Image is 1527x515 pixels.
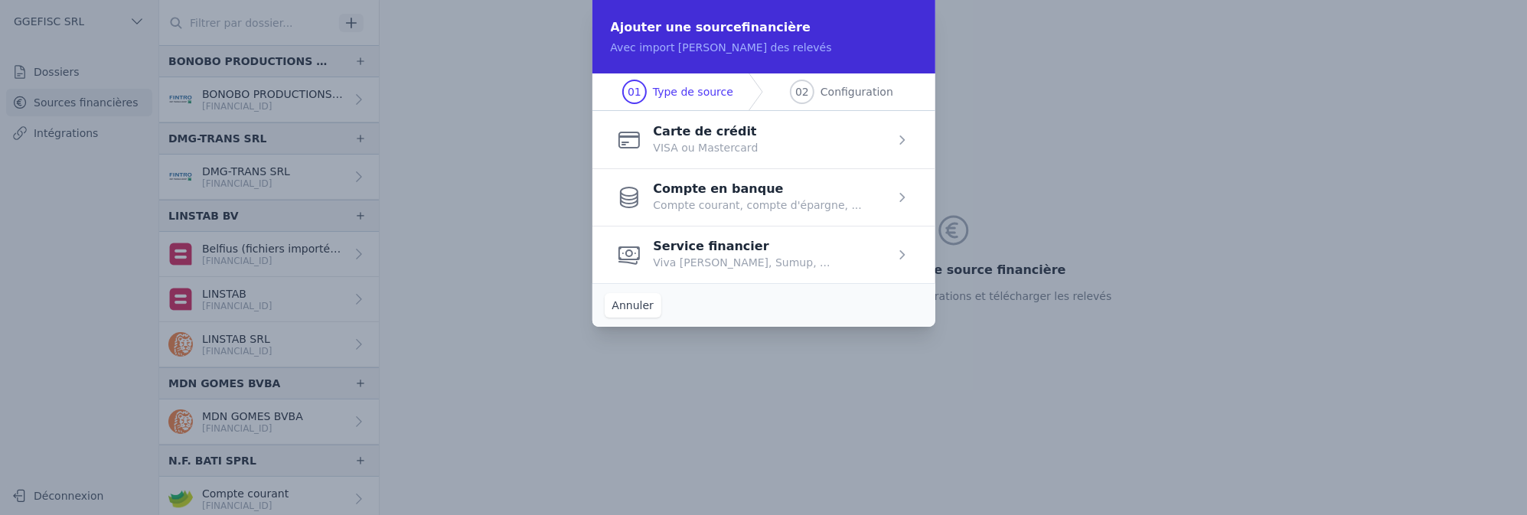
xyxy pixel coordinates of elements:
[617,127,759,153] button: Carte de crédit VISA ou Mastercard
[617,184,862,210] button: Compte en banque Compte courant, compte d'épargne, ...
[653,84,733,99] span: Type de source
[654,184,862,194] p: Compte en banque
[654,127,759,136] p: Carte de crédit
[821,84,893,99] span: Configuration
[617,242,830,268] button: Service financier Viva [PERSON_NAME], Sumup, ...
[628,84,641,99] span: 01
[611,40,917,55] p: Avec import [PERSON_NAME] des relevés
[592,73,935,111] nav: Progress
[605,293,661,318] button: Annuler
[795,84,809,99] span: 02
[611,18,917,37] h2: Ajouter une source financière
[654,242,830,251] p: Service financier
